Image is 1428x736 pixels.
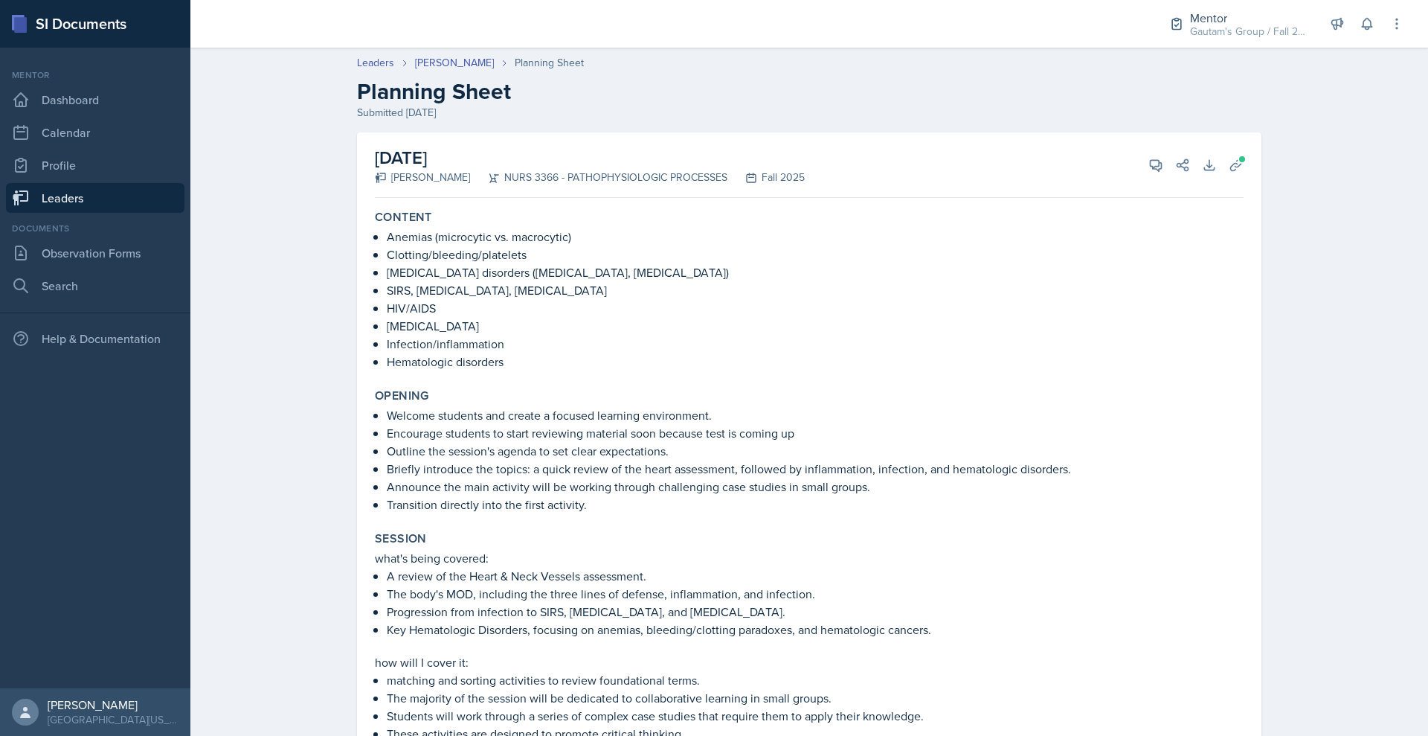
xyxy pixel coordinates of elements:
p: Briefly introduce the topics: a quick review of the heart assessment, followed by inflammation, i... [387,460,1244,478]
label: Content [375,210,432,225]
p: [MEDICAL_DATA] [387,317,1244,335]
p: The body's MOD, including the three lines of defense, inflammation, and infection. [387,585,1244,603]
div: Mentor [6,68,184,82]
div: Submitted [DATE] [357,105,1261,121]
a: Observation Forms [6,238,184,268]
p: matching and sorting activities to review foundational terms. [387,671,1244,689]
p: Welcome students and create a focused learning environment. [387,406,1244,424]
div: Fall 2025 [727,170,805,185]
div: [PERSON_NAME] [48,697,178,712]
a: [PERSON_NAME] [415,55,494,71]
div: Planning Sheet [515,55,584,71]
a: Calendar [6,118,184,147]
p: Students will work through a series of complex case studies that require them to apply their know... [387,707,1244,725]
p: Announce the main activity will be working through challenging case studies in small groups. [387,478,1244,496]
a: Profile [6,150,184,180]
p: Key Hematologic Disorders, focusing on anemias, bleeding/clotting paradoxes, and hematologic canc... [387,621,1244,639]
a: Dashboard [6,85,184,115]
div: [PERSON_NAME] [375,170,470,185]
a: Leaders [357,55,394,71]
div: Help & Documentation [6,324,184,353]
p: Outline the session's agenda to set clear expectations. [387,442,1244,460]
div: NURS 3366 - PATHOPHYSIOLOGIC PROCESSES [470,170,727,185]
p: The majority of the session will be dedicated to collaborative learning in small groups. [387,689,1244,707]
p: Anemias (microcytic vs. macrocytic) [387,228,1244,246]
p: what's being covered: [375,549,1244,567]
div: [GEOGRAPHIC_DATA][US_STATE] [48,712,178,727]
h2: Planning Sheet [357,78,1261,105]
p: [MEDICAL_DATA] disorders ([MEDICAL_DATA], [MEDICAL_DATA]) [387,263,1244,281]
div: Mentor [1190,9,1309,27]
p: HIV/AIDS [387,299,1244,317]
p: Hematologic disorders [387,353,1244,371]
label: Opening [375,388,429,403]
p: Infection/inflammation [387,335,1244,353]
p: Encourage students to start reviewing material soon because test is coming up [387,424,1244,442]
p: Clotting/bleeding/platelets [387,246,1244,263]
p: how will I cover it: [375,653,1244,671]
p: SIRS, [MEDICAL_DATA], [MEDICAL_DATA] [387,281,1244,299]
p: Transition directly into the first activity. [387,496,1244,513]
div: Documents [6,222,184,235]
label: Session [375,531,427,546]
h2: [DATE] [375,144,805,171]
a: Leaders [6,183,184,213]
p: A review of the Heart & Neck Vessels assessment. [387,567,1244,585]
p: Progression from infection to SIRS, [MEDICAL_DATA], and [MEDICAL_DATA]. [387,603,1244,621]
a: Search [6,271,184,301]
div: Gautam's Group / Fall 2025 [1190,24,1309,39]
